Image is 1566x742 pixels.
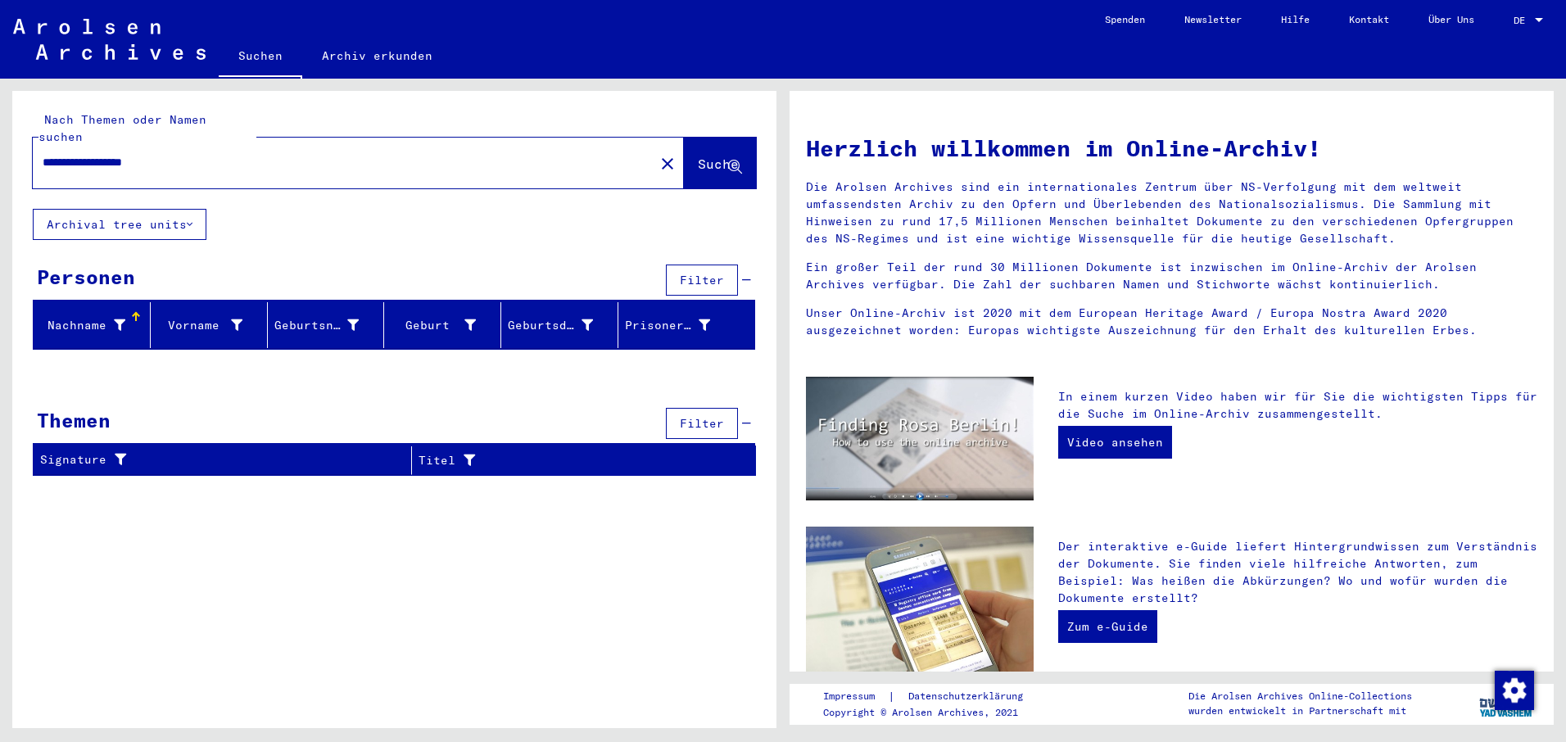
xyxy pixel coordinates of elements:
div: Nachname [40,317,125,334]
button: Archival tree units [33,209,206,240]
button: Clear [651,147,684,179]
a: Impressum [823,688,888,705]
p: Unser Online-Archiv ist 2020 mit dem European Heritage Award / Europa Nostra Award 2020 ausgezeic... [806,305,1537,339]
mat-header-cell: Geburtsdatum [501,302,618,348]
img: video.jpg [806,377,1034,500]
div: Geburtsdatum [508,312,618,338]
mat-icon: close [658,154,677,174]
a: Datenschutzerklärung [895,688,1043,705]
div: | [823,688,1043,705]
span: Filter [680,273,724,287]
div: Titel [419,452,715,469]
mat-header-cell: Geburtsname [268,302,385,348]
div: Geburtsdatum [508,317,593,334]
mat-header-cell: Nachname [34,302,151,348]
div: Geburtsname [274,312,384,338]
img: yv_logo.png [1476,683,1537,724]
div: Geburt‏ [391,312,500,338]
p: In einem kurzen Video haben wir für Sie die wichtigsten Tipps für die Suche im Online-Archiv zusa... [1058,388,1537,423]
a: Video ansehen [1058,426,1172,459]
p: Die Arolsen Archives sind ein internationales Zentrum über NS-Verfolgung mit dem weltweit umfasse... [806,179,1537,247]
p: wurden entwickelt in Partnerschaft mit [1188,704,1412,718]
div: Geburt‏ [391,317,476,334]
a: Suchen [219,36,302,79]
div: Vorname [157,312,267,338]
div: Zustimmung ändern [1494,670,1533,709]
img: eguide.jpg [806,527,1034,678]
div: Vorname [157,317,242,334]
p: Der interaktive e-Guide liefert Hintergrundwissen zum Verständnis der Dokumente. Sie finden viele... [1058,538,1537,607]
mat-label: Nach Themen oder Namen suchen [38,112,206,144]
button: Filter [666,265,738,296]
div: Themen [37,405,111,435]
span: DE [1514,15,1532,26]
button: Filter [666,408,738,439]
img: Zustimmung ändern [1495,671,1534,710]
img: Arolsen_neg.svg [13,19,206,60]
div: Personen [37,262,135,292]
span: Filter [680,416,724,431]
p: Die Arolsen Archives Online-Collections [1188,689,1412,704]
a: Archiv erkunden [302,36,452,75]
div: Geburtsname [274,317,360,334]
div: Signature [40,451,391,468]
div: Signature [40,447,411,473]
span: Suche [698,156,739,172]
div: Nachname [40,312,150,338]
h1: Herzlich willkommen im Online-Archiv! [806,131,1537,165]
mat-header-cell: Geburt‏ [384,302,501,348]
div: Prisoner # [625,317,710,334]
button: Suche [684,138,756,188]
div: Prisoner # [625,312,735,338]
div: Titel [419,447,735,473]
a: Zum e-Guide [1058,610,1157,643]
mat-header-cell: Prisoner # [618,302,754,348]
p: Copyright © Arolsen Archives, 2021 [823,705,1043,720]
p: Ein großer Teil der rund 30 Millionen Dokumente ist inzwischen im Online-Archiv der Arolsen Archi... [806,259,1537,293]
mat-header-cell: Vorname [151,302,268,348]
